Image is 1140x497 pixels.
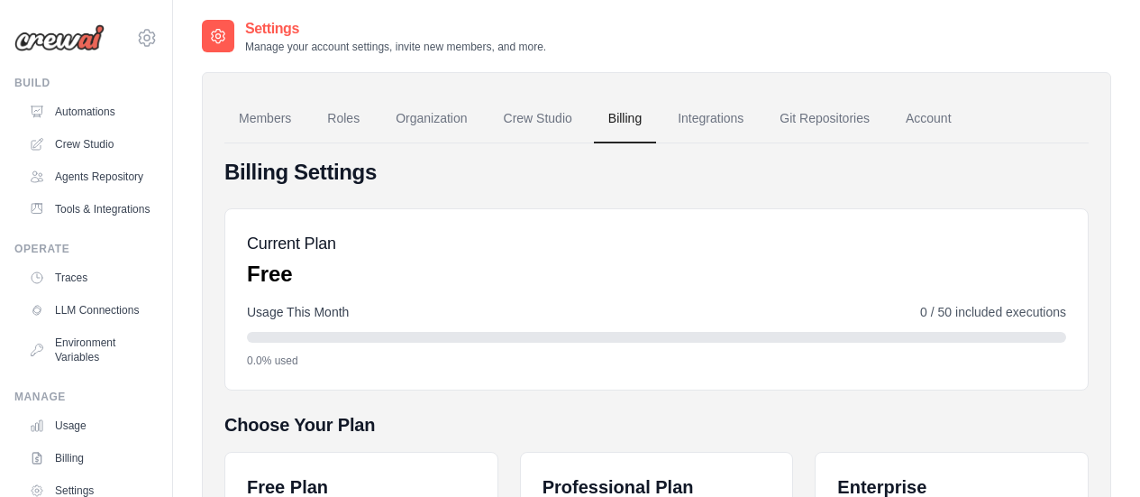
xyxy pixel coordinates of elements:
[224,158,1089,187] h4: Billing Settings
[920,303,1066,321] span: 0 / 50 included executions
[245,40,546,54] p: Manage your account settings, invite new members, and more.
[22,296,158,325] a: LLM Connections
[489,95,587,143] a: Crew Studio
[22,97,158,126] a: Automations
[594,95,656,143] a: Billing
[247,231,336,256] h5: Current Plan
[14,242,158,256] div: Operate
[22,263,158,292] a: Traces
[891,95,966,143] a: Account
[14,76,158,90] div: Build
[247,354,298,368] span: 0.0% used
[22,328,158,372] a: Environment Variables
[224,412,1089,437] h5: Choose Your Plan
[245,18,546,40] h2: Settings
[14,390,158,404] div: Manage
[22,130,158,159] a: Crew Studio
[663,95,758,143] a: Integrations
[22,411,158,440] a: Usage
[765,95,884,143] a: Git Repositories
[313,95,374,143] a: Roles
[247,303,349,321] span: Usage This Month
[14,24,105,51] img: Logo
[22,195,158,224] a: Tools & Integrations
[22,162,158,191] a: Agents Repository
[22,444,158,473] a: Billing
[381,95,481,143] a: Organization
[247,260,336,289] p: Free
[224,95,306,143] a: Members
